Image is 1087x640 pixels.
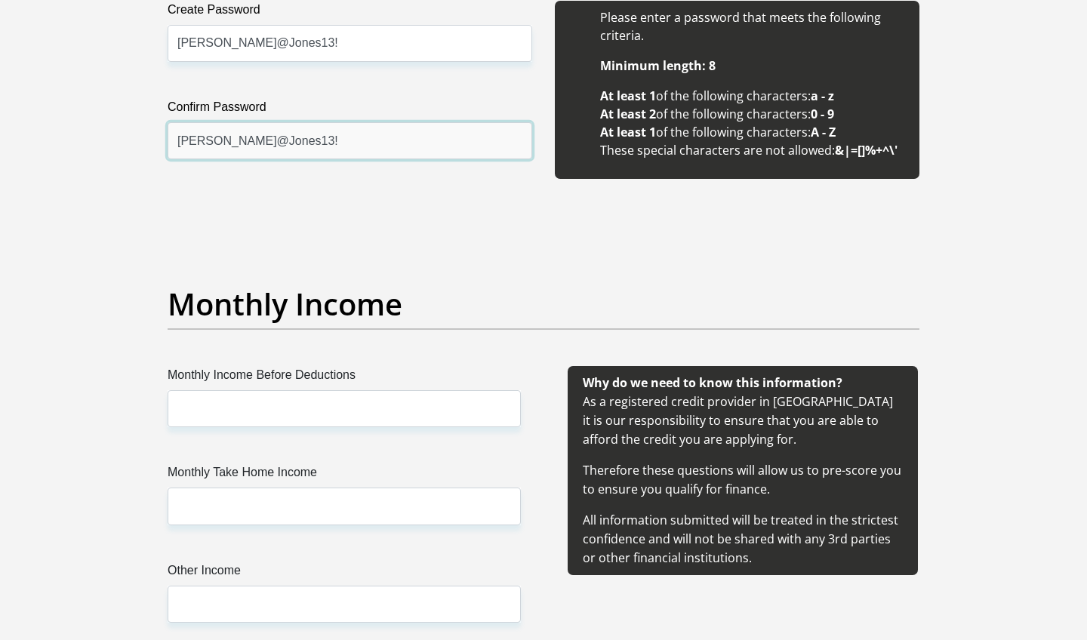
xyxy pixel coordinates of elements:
[600,88,656,104] b: At least 1
[600,106,656,122] b: At least 2
[168,366,521,390] label: Monthly Income Before Deductions
[168,122,532,159] input: Confirm Password
[600,105,904,123] li: of the following characters:
[600,8,904,45] li: Please enter a password that meets the following criteria.
[583,374,901,566] span: As a registered credit provider in [GEOGRAPHIC_DATA] it is our responsibility to ensure that you ...
[168,98,532,122] label: Confirm Password
[811,88,834,104] b: a - z
[168,1,532,25] label: Create Password
[811,124,836,140] b: A - Z
[583,374,842,391] b: Why do we need to know this information?
[811,106,834,122] b: 0 - 9
[168,390,521,427] input: Monthly Income Before Deductions
[168,25,532,62] input: Create Password
[600,57,716,74] b: Minimum length: 8
[600,123,904,141] li: of the following characters:
[168,586,521,623] input: Other Income
[168,488,521,525] input: Monthly Take Home Income
[168,286,919,322] h2: Monthly Income
[600,87,904,105] li: of the following characters:
[168,463,521,488] label: Monthly Take Home Income
[168,562,521,586] label: Other Income
[600,141,904,159] li: These special characters are not allowed:
[600,124,656,140] b: At least 1
[835,142,898,158] b: &|=[]%+^\'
